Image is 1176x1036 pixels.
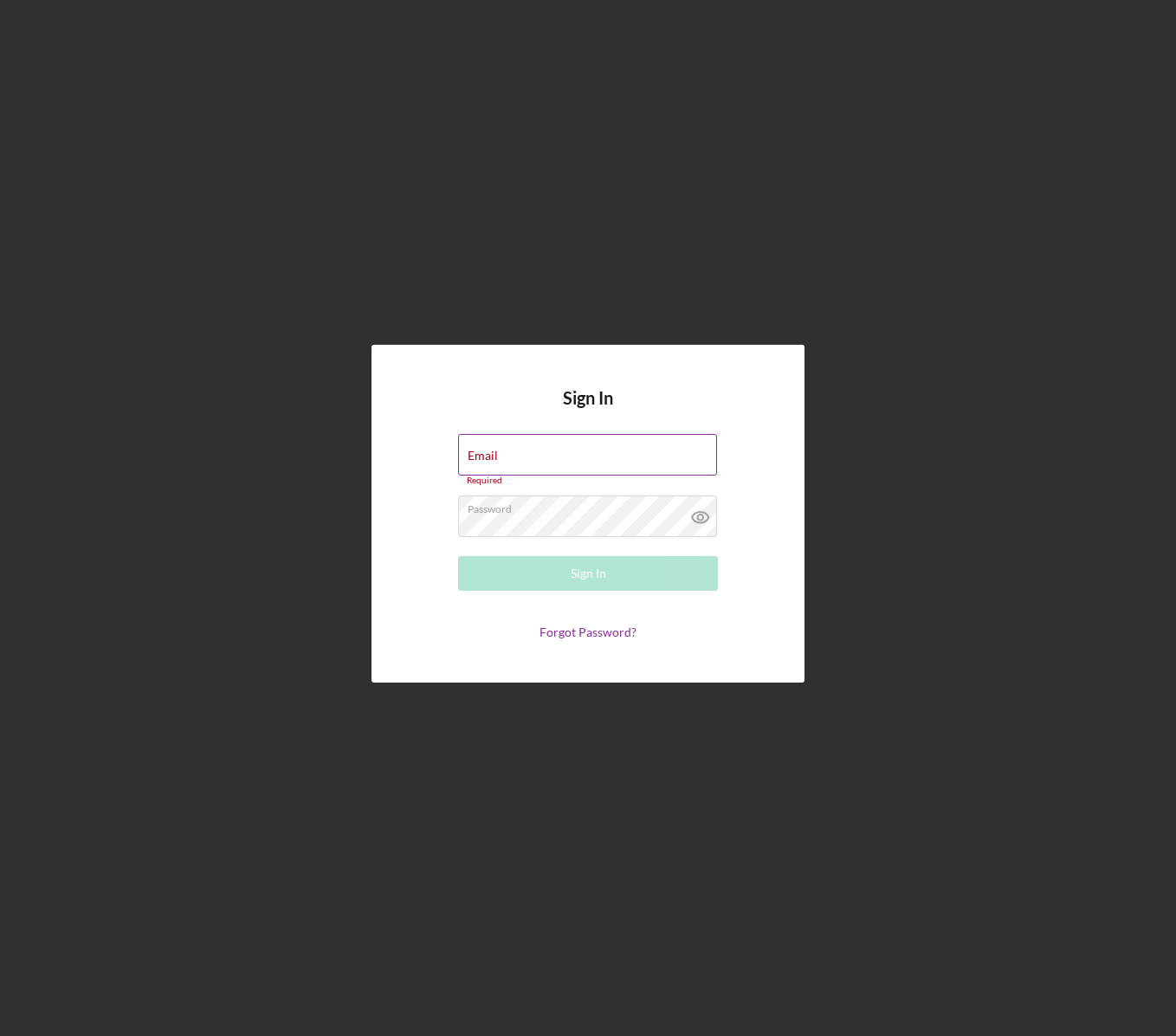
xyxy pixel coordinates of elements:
a: Forgot Password? [540,625,636,639]
div: Sign In [571,556,606,591]
label: Email [468,449,498,463]
button: Sign In [458,556,718,591]
h4: Sign In [563,388,613,434]
label: Password [468,496,717,515]
div: Required [458,476,718,486]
